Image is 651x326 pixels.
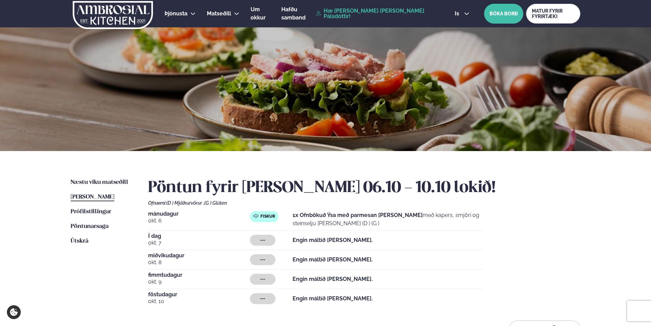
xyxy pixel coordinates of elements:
[204,200,227,206] span: (G ) Glúten
[7,305,21,319] a: Cookie settings
[71,237,88,245] a: Útskrá
[148,233,250,239] span: Í dag
[148,200,580,206] div: Ofnæmi:
[293,237,373,243] strong: Engin máltíð [PERSON_NAME].
[293,276,373,282] strong: Engin máltíð [PERSON_NAME].
[293,211,483,228] p: með kapers, smjöri og steinselju [PERSON_NAME] (D ) (G )
[260,257,265,262] span: ---
[165,10,187,17] span: Þjónusta
[148,292,250,297] span: föstudagur
[281,6,306,21] span: Hafðu samband
[148,239,250,247] span: okt. 7
[71,193,114,201] a: [PERSON_NAME]
[281,5,313,22] a: Hafðu samband
[207,10,231,18] a: Matseðill
[293,212,423,218] strong: 1x Ofnbökuð Ýsa með parmesan [PERSON_NAME]
[260,214,275,219] span: Fiskur
[251,6,266,21] span: Um okkur
[71,209,111,215] span: Prófílstillingar
[71,223,109,229] span: Pöntunarsaga
[484,4,523,24] button: BÓKA BORÐ
[293,256,373,263] strong: Engin máltíð [PERSON_NAME].
[71,222,109,231] a: Pöntunarsaga
[148,253,250,258] span: miðvikudagur
[72,1,154,29] img: logo
[71,194,114,200] span: [PERSON_NAME]
[253,213,259,219] img: fish.svg
[316,8,439,19] a: Hæ [PERSON_NAME] [PERSON_NAME] Pálsdóttir!
[455,11,461,16] span: is
[148,297,250,305] span: okt. 10
[260,296,265,301] span: ---
[148,272,250,278] span: fimmtudagur
[71,238,88,244] span: Útskrá
[148,211,250,217] span: mánudagur
[148,178,580,198] h2: Pöntun fyrir [PERSON_NAME] 06.10 - 10.10 lokið!
[71,208,111,216] a: Prófílstillingar
[165,10,187,18] a: Þjónusta
[71,179,128,185] span: Næstu viku matseðill
[207,10,231,17] span: Matseðill
[293,295,373,302] strong: Engin máltíð [PERSON_NAME].
[449,11,475,16] button: is
[260,237,265,243] span: ---
[166,200,204,206] span: (D ) Mjólkurvörur ,
[148,278,250,286] span: okt. 9
[148,258,250,267] span: okt. 8
[526,4,580,24] a: MATUR FYRIR FYRIRTÆKI
[71,178,128,187] a: Næstu viku matseðill
[251,5,270,22] a: Um okkur
[148,217,250,225] span: okt. 6
[260,276,265,282] span: ---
